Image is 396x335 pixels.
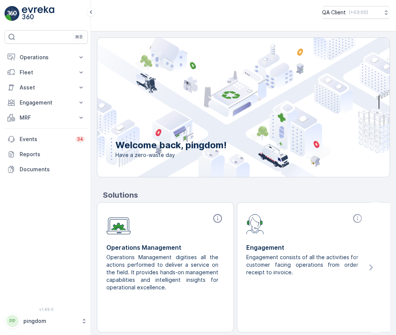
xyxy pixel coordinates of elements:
[106,243,224,252] p: Operations Management
[5,132,88,147] a: Events34
[5,65,88,80] button: Fleet
[77,136,83,142] p: 34
[20,151,85,158] p: Reports
[246,243,364,252] p: Engagement
[20,54,73,61] p: Operations
[106,213,131,235] img: module-icon
[20,99,73,106] p: Engagement
[246,254,358,276] p: Engagement consists of all the activities for customer facing operations from order receipt to in...
[20,84,73,91] p: Asset
[5,313,88,329] button: PPpingdom
[115,139,227,151] p: Welcome back, pingdom!
[20,114,73,121] p: MRF
[63,38,390,177] img: city illustration
[20,135,71,143] p: Events
[5,147,88,162] a: Reports
[5,162,88,177] a: Documents
[5,80,88,95] button: Asset
[5,95,88,110] button: Engagement
[246,213,264,234] img: module-icon
[5,50,88,65] button: Operations
[20,166,85,173] p: Documents
[106,254,218,291] p: Operations Management digitises all the actions performed to deliver a service on the field. It p...
[322,9,346,16] p: QA Client
[322,6,390,19] button: QA Client(+03:00)
[115,151,227,159] span: Have a zero-waste day
[20,69,73,76] p: Fleet
[23,317,77,325] p: pingdom
[75,34,83,40] p: ⌘B
[5,307,88,312] span: v 1.49.0
[22,6,54,21] img: logo_light-DOdMpM7g.png
[349,9,368,15] p: ( +03:00 )
[103,189,390,201] p: Solutions
[5,110,88,125] button: MRF
[5,6,20,21] img: logo
[6,315,18,327] div: PP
